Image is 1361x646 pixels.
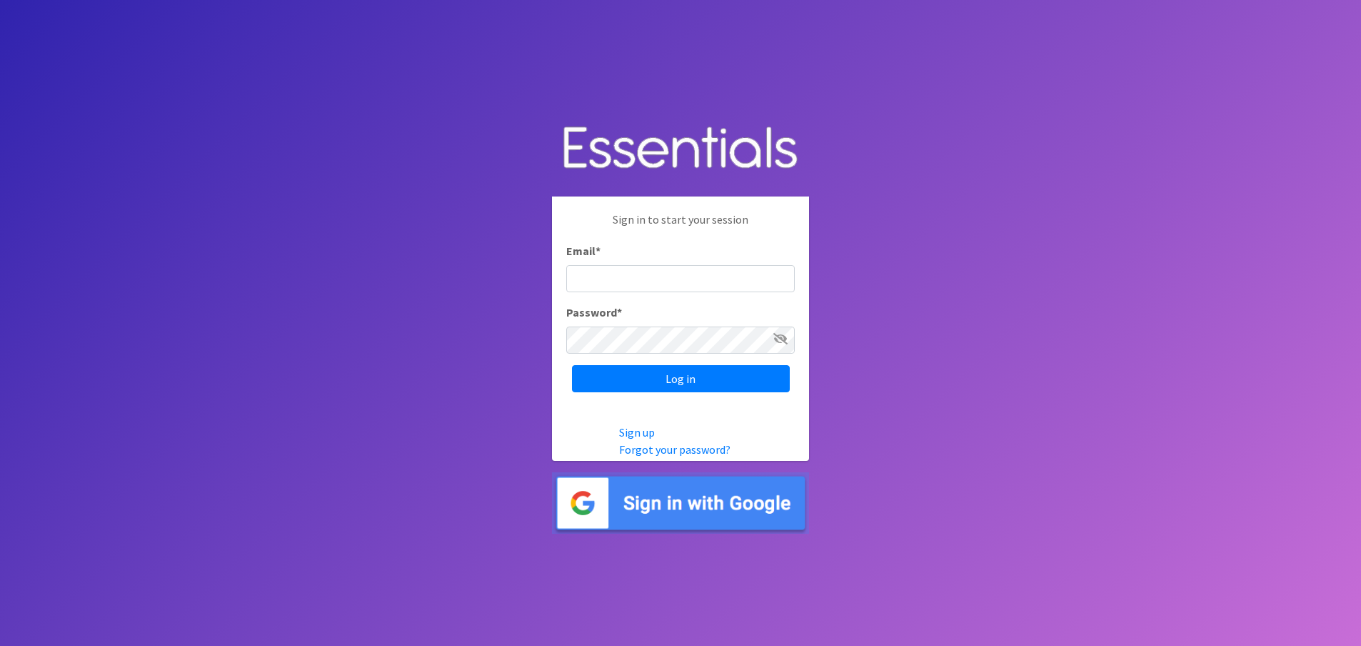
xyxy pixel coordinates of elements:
[617,305,622,319] abbr: required
[619,425,655,439] a: Sign up
[552,472,809,535] img: Sign in with Google
[566,304,622,321] label: Password
[596,244,601,258] abbr: required
[572,365,790,392] input: Log in
[552,112,809,186] img: Human Essentials
[619,442,730,457] a: Forgot your password?
[566,211,795,242] p: Sign in to start your session
[566,242,601,259] label: Email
